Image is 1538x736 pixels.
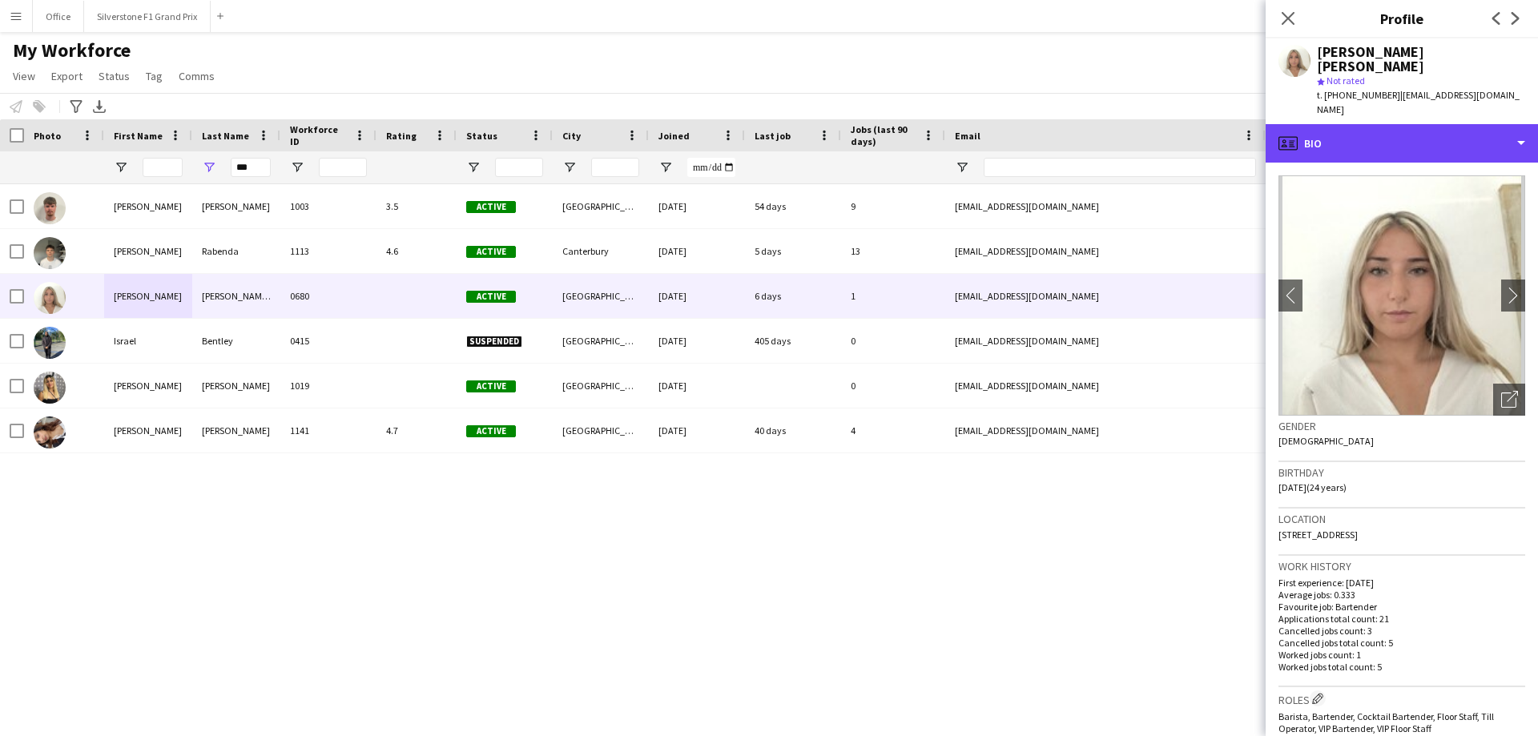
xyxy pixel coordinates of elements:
span: [STREET_ADDRESS] [1278,529,1358,541]
div: [PERSON_NAME] [PERSON_NAME] [1317,45,1525,74]
input: Joined Filter Input [687,158,735,177]
div: 9 [841,184,945,228]
span: Photo [34,130,61,142]
img: Crew avatar or photo [1278,175,1525,416]
span: View [13,69,35,83]
div: 4.7 [376,408,457,452]
button: Open Filter Menu [466,160,481,175]
div: 1113 [280,229,376,273]
input: First Name Filter Input [143,158,183,177]
div: [DATE] [649,229,745,273]
span: Active [466,201,516,213]
span: Email [955,130,980,142]
app-action-btn: Advanced filters [66,97,86,116]
div: 4.6 [376,229,457,273]
div: [PERSON_NAME] [104,229,192,273]
h3: Profile [1266,8,1538,29]
div: 0 [841,319,945,363]
div: Israel [104,319,192,363]
span: Jobs (last 90 days) [851,123,916,147]
span: City [562,130,581,142]
div: 0 [841,364,945,408]
div: Rabenda [192,229,280,273]
p: Worked jobs total count: 5 [1278,661,1525,673]
span: Comms [179,69,215,83]
span: Active [466,380,516,392]
div: [EMAIL_ADDRESS][DOMAIN_NAME] [945,274,1266,318]
div: [PERSON_NAME] [PERSON_NAME] [192,274,280,318]
p: First experience: [DATE] [1278,577,1525,589]
div: [GEOGRAPHIC_DATA] [553,274,649,318]
div: [DATE] [649,408,745,452]
div: [EMAIL_ADDRESS][DOMAIN_NAME] [945,408,1266,452]
a: Status [92,66,136,86]
span: | [EMAIL_ADDRESS][DOMAIN_NAME] [1317,89,1520,115]
button: Open Filter Menu [114,160,128,175]
h3: Birthday [1278,465,1525,480]
div: 1 [841,274,945,318]
div: Open photos pop-in [1493,384,1525,416]
span: Suspended [466,336,522,348]
h3: Work history [1278,559,1525,573]
span: Rating [386,130,417,142]
span: Status [466,130,497,142]
div: 3.5 [376,184,457,228]
div: 4 [841,408,945,452]
div: [GEOGRAPHIC_DATA] [553,184,649,228]
div: [EMAIL_ADDRESS][DOMAIN_NAME] [945,184,1266,228]
img: Elenor Ben ari [34,282,66,314]
span: Active [466,246,516,258]
div: [EMAIL_ADDRESS][DOMAIN_NAME] [945,229,1266,273]
div: 1019 [280,364,376,408]
span: Export [51,69,83,83]
p: Cancelled jobs count: 3 [1278,625,1525,637]
span: Tag [146,69,163,83]
button: Silverstone F1 Grand Prix [84,1,211,32]
h3: Roles [1278,690,1525,707]
img: Israel Bentley [34,327,66,359]
div: [DATE] [649,319,745,363]
div: 0680 [280,274,376,318]
div: 0415 [280,319,376,363]
span: [DATE] (24 years) [1278,481,1347,493]
span: First Name [114,130,163,142]
p: Favourite job: Bartender [1278,601,1525,613]
div: 5 days [745,229,841,273]
div: 13 [841,229,945,273]
div: [GEOGRAPHIC_DATA] [553,408,649,452]
input: Workforce ID Filter Input [319,158,367,177]
h3: Gender [1278,419,1525,433]
span: Last job [755,130,791,142]
img: Varsha Benny [34,416,66,448]
div: 1003 [280,184,376,228]
a: View [6,66,42,86]
div: 1141 [280,408,376,452]
span: t. [PHONE_NUMBER] [1317,89,1400,101]
span: Active [466,291,516,303]
input: Email Filter Input [984,158,1256,177]
button: Open Filter Menu [955,160,969,175]
a: Comms [172,66,221,86]
div: Canterbury [553,229,649,273]
input: Status Filter Input [495,158,543,177]
img: Alexander Bennett [34,192,66,224]
div: 54 days [745,184,841,228]
button: Open Filter Menu [658,160,673,175]
div: Bio [1266,124,1538,163]
a: Export [45,66,89,86]
p: Worked jobs count: 1 [1278,649,1525,661]
div: [EMAIL_ADDRESS][DOMAIN_NAME] [945,364,1266,408]
div: [GEOGRAPHIC_DATA] [553,319,649,363]
input: Last Name Filter Input [231,158,271,177]
span: My Workforce [13,38,131,62]
div: 40 days [745,408,841,452]
div: [DATE] [649,184,745,228]
div: [PERSON_NAME] [104,184,192,228]
span: Not rated [1327,74,1365,86]
div: [EMAIL_ADDRESS][DOMAIN_NAME] [945,319,1266,363]
p: Applications total count: 21 [1278,613,1525,625]
button: Open Filter Menu [290,160,304,175]
div: [PERSON_NAME] [192,184,280,228]
div: [GEOGRAPHIC_DATA] [553,364,649,408]
button: Open Filter Menu [202,160,216,175]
